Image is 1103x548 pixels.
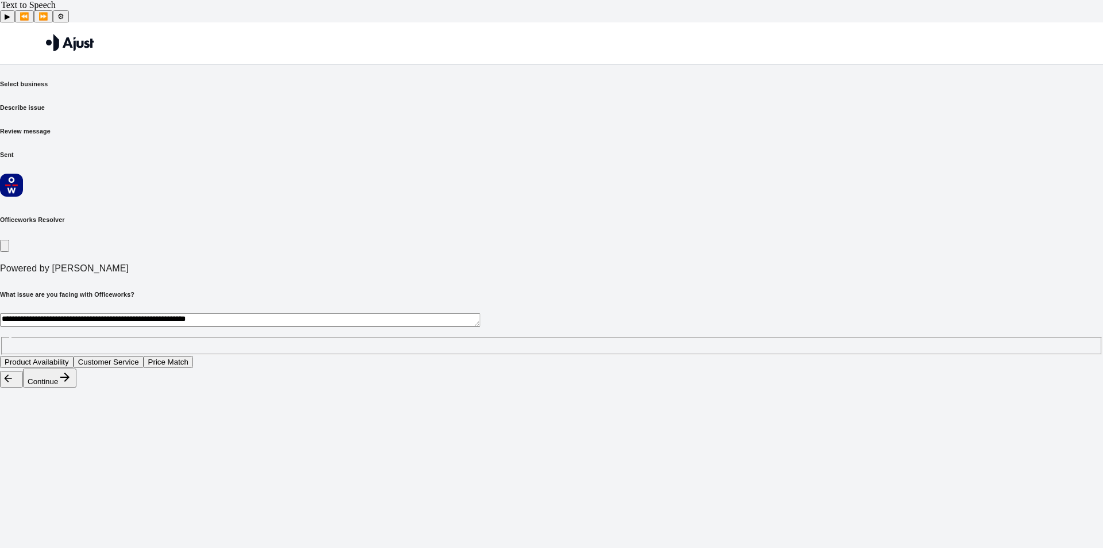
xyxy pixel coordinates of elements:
[74,356,144,368] button: Customer Service
[53,10,69,22] button: Settings
[23,369,76,388] button: Continue
[144,356,193,368] button: Price Match
[46,34,94,51] img: Ajust
[15,10,34,22] button: Previous
[34,10,53,22] button: Forward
